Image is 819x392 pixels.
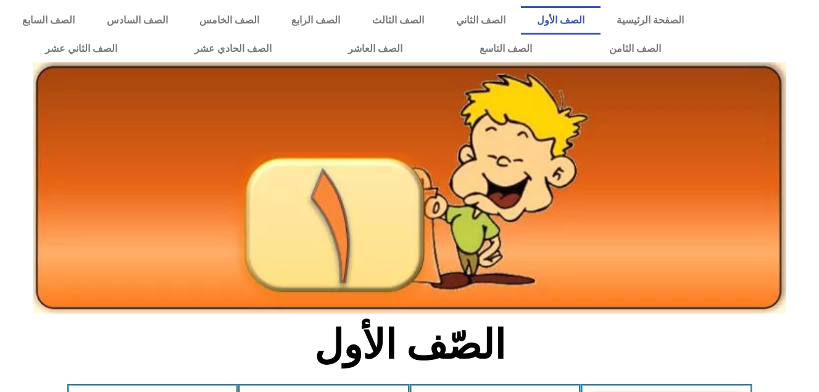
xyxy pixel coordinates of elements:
a: الصف الثاني عشر [6,35,156,63]
a: الصف التاسع [441,35,571,63]
a: الصف السابع [6,6,91,35]
a: الصف السادس [91,6,184,35]
a: الصف الثالث [356,6,440,35]
h2: الصّف الأول [206,321,613,369]
a: الصفحة الرئيسية [601,6,700,35]
a: الصف الخامس [183,6,275,35]
a: الصف الثامن [571,35,700,63]
a: الصف العاشر [310,35,441,63]
a: الصف الحادي عشر [156,35,310,63]
a: الصف الرابع [275,6,356,35]
a: الصف الأول [521,6,601,35]
a: الصف الثاني [440,6,522,35]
